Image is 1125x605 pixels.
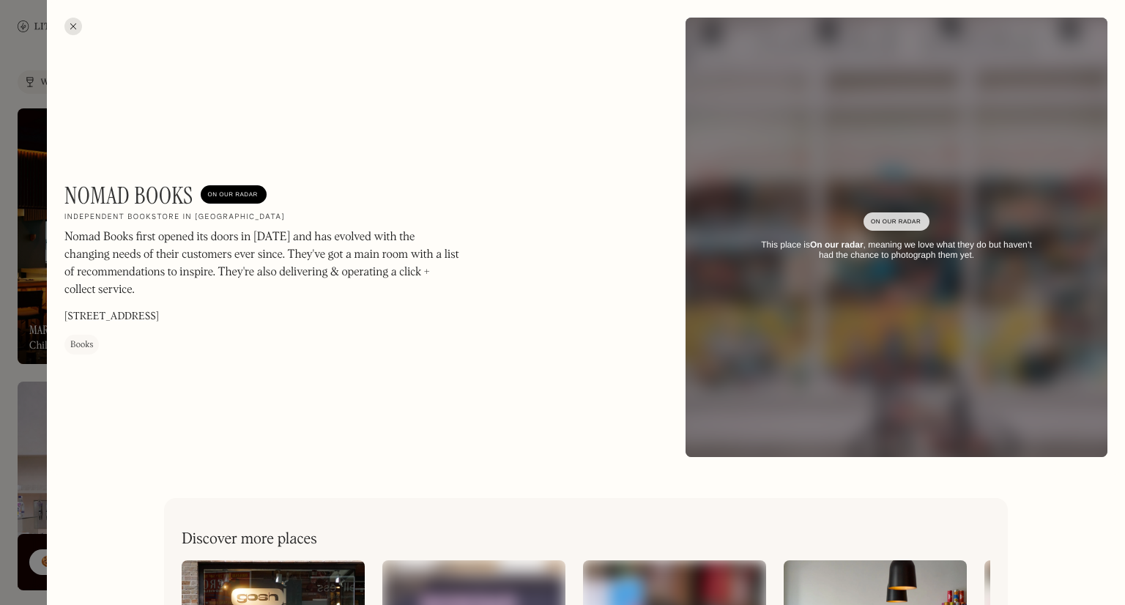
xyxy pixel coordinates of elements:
strong: On our radar [810,240,864,250]
h2: Independent bookstore in [GEOGRAPHIC_DATA] [64,212,285,223]
h1: Nomad Books [64,182,193,209]
p: [STREET_ADDRESS] [64,309,159,324]
p: Nomad Books first opened its doors in [DATE] and has evolved with the changing needs of their cus... [64,229,460,299]
h2: Discover more places [182,530,317,549]
div: Books [70,338,93,352]
div: On Our Radar [871,215,922,229]
div: This place is , meaning we love what they do but haven’t had the chance to photograph them yet. [753,240,1040,261]
div: On Our Radar [208,188,259,202]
